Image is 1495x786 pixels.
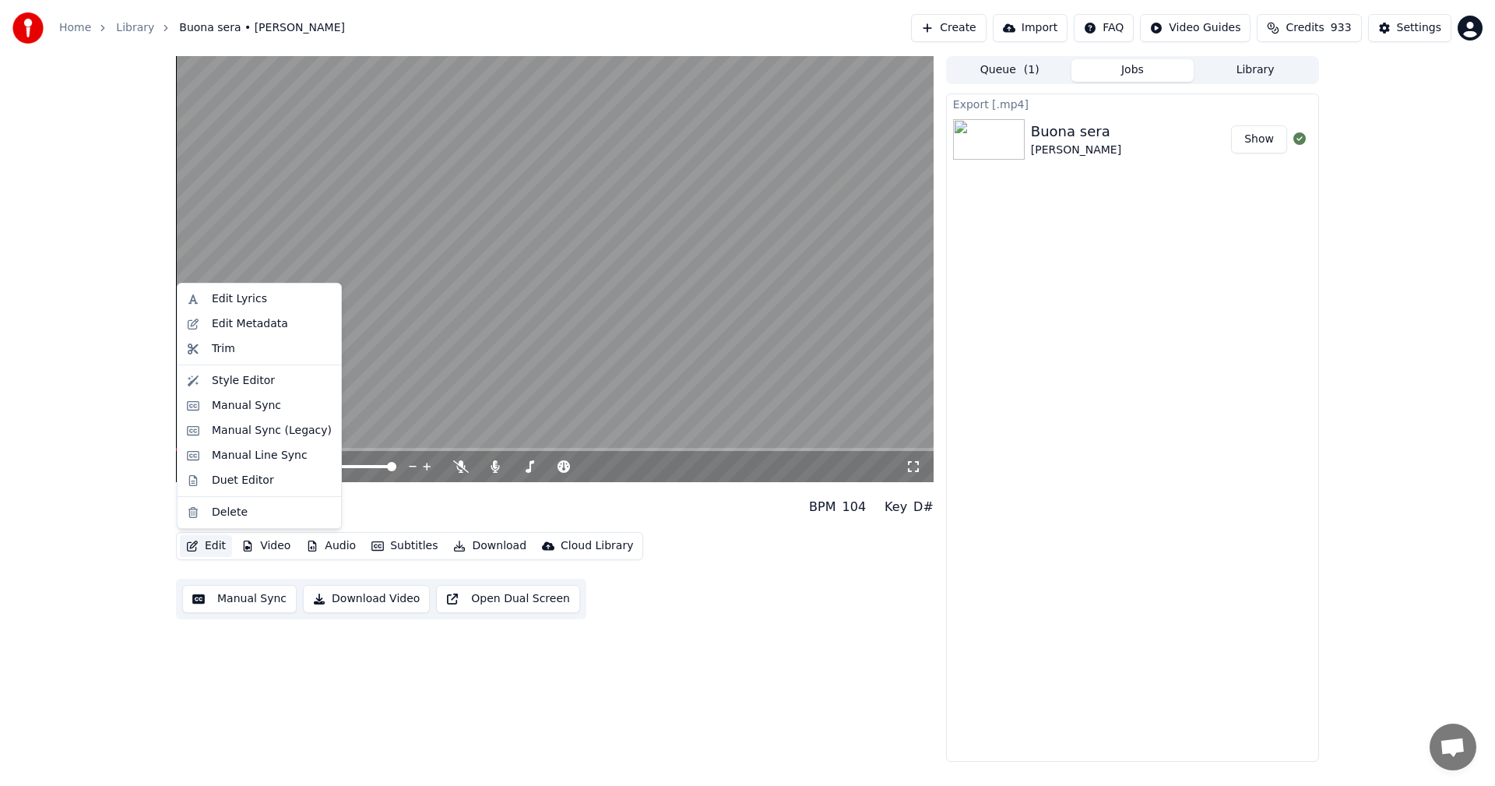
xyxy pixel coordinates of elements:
div: Edit Lyrics [212,291,267,307]
a: Home [59,20,91,36]
div: Delete [212,505,248,520]
button: Library [1194,59,1317,82]
a: Library [116,20,154,36]
div: 104 [842,498,867,516]
button: FAQ [1074,14,1134,42]
div: Duet Editor [212,473,274,488]
div: Manual Sync (Legacy) [212,423,332,439]
button: Edit [180,535,232,557]
div: Manual Line Sync [212,448,308,463]
a: Avoin keskustelu [1430,724,1476,770]
button: Manual Sync [182,585,297,613]
div: Export [.mp4] [947,94,1318,113]
div: Manual Sync [212,398,281,414]
button: Download Video [303,585,430,613]
div: Settings [1397,20,1441,36]
button: Video [235,535,297,557]
button: Video Guides [1140,14,1251,42]
span: 933 [1331,20,1352,36]
span: ( 1 ) [1024,62,1039,78]
button: Import [993,14,1068,42]
nav: breadcrumb [59,20,345,36]
img: youka [12,12,44,44]
button: Download [447,535,533,557]
button: Open Dual Screen [436,585,580,613]
div: [PERSON_NAME] [1031,143,1121,158]
div: Buona sera [176,488,266,510]
div: Trim [212,341,235,357]
button: Subtitles [365,535,444,557]
button: Credits933 [1257,14,1361,42]
button: Settings [1368,14,1451,42]
button: Show [1231,125,1287,153]
button: Create [911,14,987,42]
div: Style Editor [212,373,275,389]
div: D# [913,498,934,516]
div: [PERSON_NAME] [176,510,266,526]
span: Credits [1286,20,1324,36]
span: Buona sera • [PERSON_NAME] [179,20,345,36]
button: Audio [300,535,362,557]
div: Buona sera [1031,121,1121,143]
button: Jobs [1071,59,1194,82]
div: Key [885,498,907,516]
div: Edit Metadata [212,316,288,332]
div: Cloud Library [561,538,633,554]
div: BPM [809,498,835,516]
button: Queue [948,59,1071,82]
